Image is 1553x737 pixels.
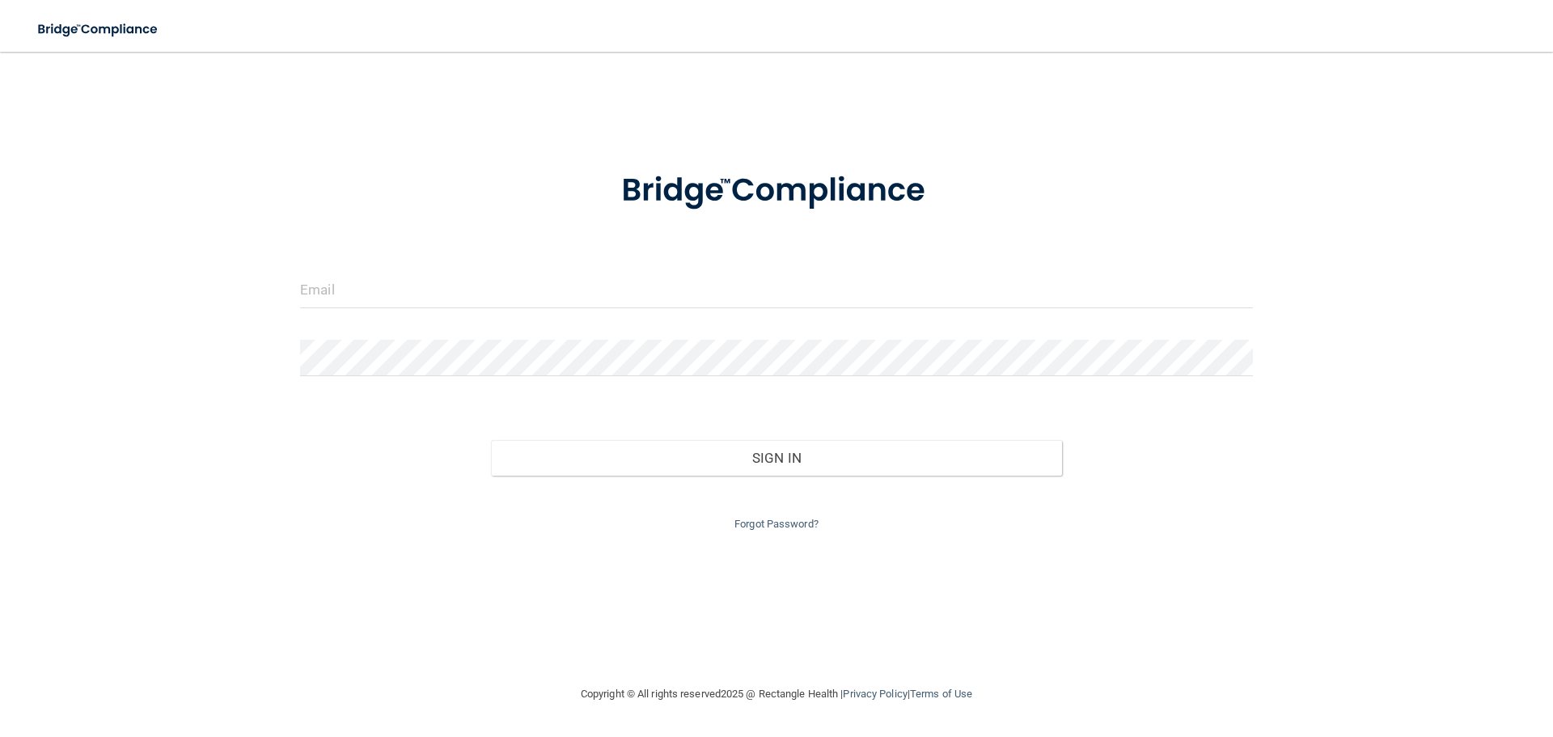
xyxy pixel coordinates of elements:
[300,272,1253,308] input: Email
[481,668,1072,720] div: Copyright © All rights reserved 2025 @ Rectangle Health | |
[843,688,907,700] a: Privacy Policy
[910,688,972,700] a: Terms of Use
[24,13,173,46] img: bridge_compliance_login_screen.278c3ca4.svg
[491,440,1063,476] button: Sign In
[588,149,965,233] img: bridge_compliance_login_screen.278c3ca4.svg
[734,518,819,530] a: Forgot Password?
